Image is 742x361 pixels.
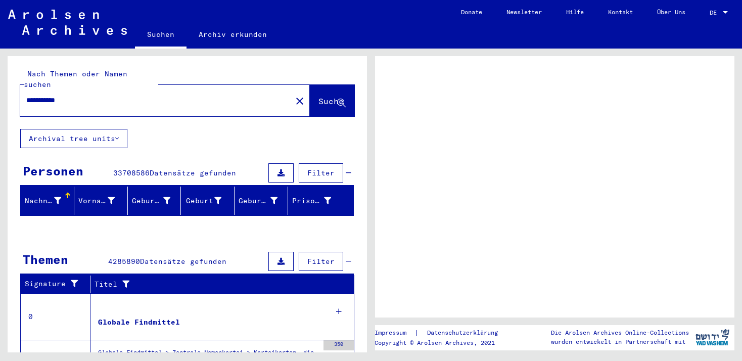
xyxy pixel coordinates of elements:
[375,328,510,338] div: |
[239,196,277,206] div: Geburtsdatum
[292,196,331,206] div: Prisoner #
[135,22,187,49] a: Suchen
[132,196,171,206] div: Geburtsname
[23,162,83,180] div: Personen
[108,257,140,266] span: 4285890
[25,193,74,209] div: Nachname
[693,325,731,350] img: yv_logo.png
[140,257,226,266] span: Datensätze gefunden
[375,328,414,338] a: Impressum
[710,9,721,16] span: DE
[25,276,92,292] div: Signature
[292,193,344,209] div: Prisoner #
[235,187,288,215] mat-header-cell: Geburtsdatum
[310,85,354,116] button: Suche
[299,252,343,271] button: Filter
[419,328,510,338] a: Datenschutzerklärung
[25,279,82,289] div: Signature
[74,187,128,215] mat-header-cell: Vorname
[150,168,236,177] span: Datensätze gefunden
[185,196,221,206] div: Geburt‏
[8,10,127,35] img: Arolsen_neg.svg
[185,193,234,209] div: Geburt‏
[290,91,310,111] button: Clear
[21,293,90,340] td: 0
[307,257,335,266] span: Filter
[132,193,183,209] div: Geburtsname
[239,193,290,209] div: Geburtsdatum
[318,96,344,106] span: Suche
[375,338,510,347] p: Copyright © Arolsen Archives, 2021
[187,22,279,47] a: Archiv erkunden
[78,196,115,206] div: Vorname
[299,163,343,183] button: Filter
[128,187,181,215] mat-header-cell: Geburtsname
[551,328,689,337] p: Die Arolsen Archives Online-Collections
[95,276,344,292] div: Titel
[307,168,335,177] span: Filter
[551,337,689,346] p: wurden entwickelt in Partnerschaft mit
[21,187,74,215] mat-header-cell: Nachname
[24,69,127,89] mat-label: Nach Themen oder Namen suchen
[23,250,68,268] div: Themen
[294,95,306,107] mat-icon: close
[113,168,150,177] span: 33708586
[95,279,334,290] div: Titel
[25,196,61,206] div: Nachname
[323,340,354,350] div: 350
[288,187,353,215] mat-header-cell: Prisoner #
[181,187,235,215] mat-header-cell: Geburt‏
[98,317,180,328] div: Globale Findmittel
[20,129,127,148] button: Archival tree units
[78,193,127,209] div: Vorname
